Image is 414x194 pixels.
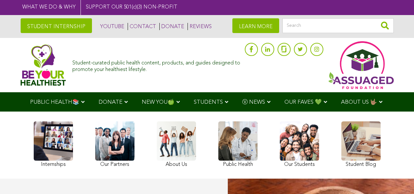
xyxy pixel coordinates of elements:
[282,18,394,33] input: Search
[21,92,394,112] div: Navigation Menu
[99,23,124,30] a: YOUTUBE
[284,99,322,105] span: OUR FAVES 💚
[194,99,223,105] span: STUDENTS
[72,57,241,73] div: Student-curated public health content, products, and guides designed to promote your healthiest l...
[30,99,79,105] span: PUBLIC HEALTH📚
[128,23,156,30] a: CONTACT
[21,44,66,86] img: Assuaged
[232,18,279,33] a: LEARN MORE
[328,41,394,89] img: Assuaged App
[99,99,122,105] span: DONATE
[159,23,184,30] a: DONATE
[281,46,286,52] img: glassdoor
[242,99,265,105] span: Ⓥ NEWS
[381,163,414,194] iframe: Chat Widget
[21,18,92,33] a: STUDENT INTERNSHIP
[341,99,377,105] span: ABOUT US 🤟🏽
[188,23,212,30] a: REVIEWS
[142,99,174,105] span: NEW YOU🍏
